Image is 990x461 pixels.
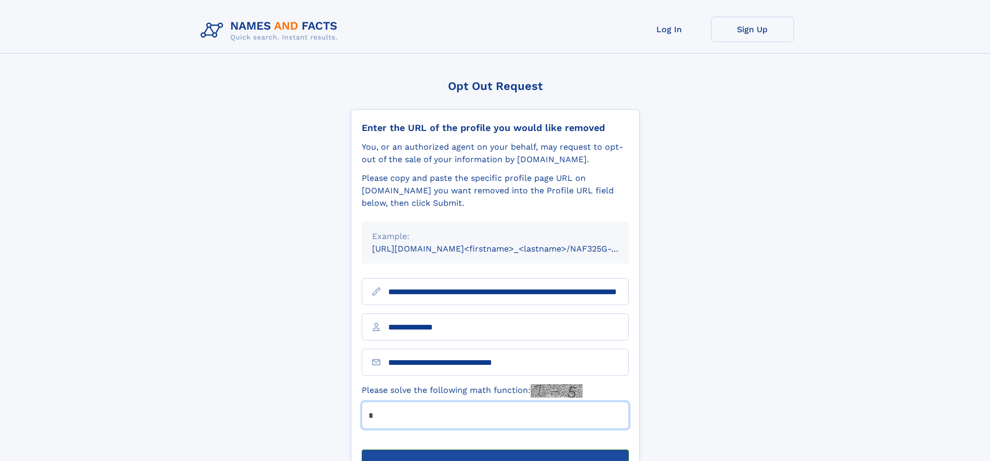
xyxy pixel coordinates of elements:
[362,141,629,166] div: You, or an authorized agent on your behalf, may request to opt-out of the sale of your informatio...
[372,230,618,243] div: Example:
[711,17,794,42] a: Sign Up
[362,172,629,209] div: Please copy and paste the specific profile page URL on [DOMAIN_NAME] you want removed into the Pr...
[351,80,640,93] div: Opt Out Request
[628,17,711,42] a: Log In
[372,244,649,254] small: [URL][DOMAIN_NAME]<firstname>_<lastname>/NAF325G-xxxxxxxx
[362,384,583,398] label: Please solve the following math function:
[362,122,629,134] div: Enter the URL of the profile you would like removed
[196,17,346,45] img: Logo Names and Facts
